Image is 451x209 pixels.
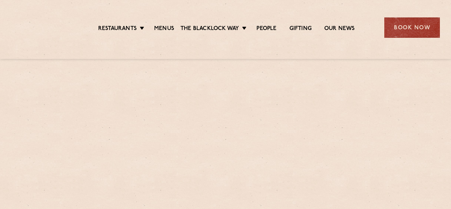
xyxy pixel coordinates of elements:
a: Menus [154,25,174,33]
a: Our News [324,25,355,33]
div: Book Now [384,17,440,38]
a: Restaurants [98,25,137,33]
img: svg%3E [11,7,72,48]
a: People [256,25,276,33]
a: Gifting [289,25,312,33]
a: The Blacklock Way [180,25,239,33]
